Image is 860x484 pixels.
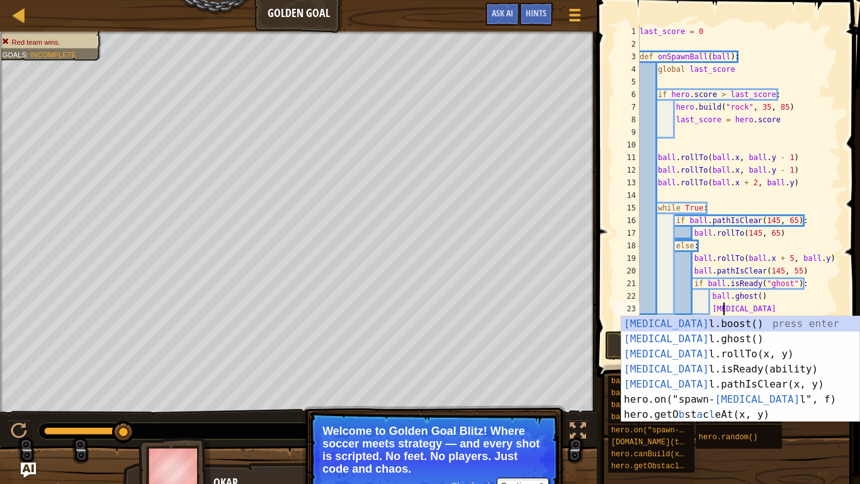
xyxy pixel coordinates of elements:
button: Toggle fullscreen [565,420,591,446]
button: Run ⇧↵ [605,331,719,360]
div: 10 [614,139,640,151]
p: Welcome to Golden Goal Blitz! Where soccer meets strategy — and every shot is scripted. No feet. ... [322,425,546,475]
span: ball properties [611,401,679,410]
div: 18 [614,239,640,252]
div: 16 [614,214,640,227]
div: 13 [614,176,640,189]
div: 25 [614,328,640,340]
button: Ctrl + P: Play [6,420,31,446]
div: Sort New > Old [5,41,855,52]
span: ball.isReady(ability) [611,413,706,422]
div: 24 [614,315,640,328]
div: 23 [614,302,640,315]
button: Ask AI [21,463,36,478]
span: Ask AI [492,7,513,19]
div: 12 [614,164,640,176]
div: 8 [614,113,640,126]
button: Ask AI [485,3,519,26]
div: Delete [5,64,855,75]
div: Home [5,5,263,16]
div: 14 [614,189,640,202]
span: hero.random() [699,433,758,442]
div: 22 [614,290,640,302]
span: ball.boost() [611,377,665,386]
div: Sign out [5,86,855,98]
div: Move To ... [5,52,855,64]
div: 6 [614,88,640,101]
span: hero.getObstacleAt(x, y) [611,462,720,471]
div: Sort A > Z [5,30,855,41]
div: 3 [614,50,640,63]
div: 1 [614,25,640,38]
span: Hints [526,7,546,19]
div: 9 [614,126,640,139]
div: 15 [614,202,640,214]
div: Options [5,75,855,86]
span: hero.on("spawn-ball", f) [611,426,720,435]
div: 11 [614,151,640,164]
div: 17 [614,227,640,239]
div: 5 [614,76,640,88]
span: [DOMAIN_NAME](type, x, y) [611,438,725,447]
div: 7 [614,101,640,113]
button: Show game menu [559,3,591,32]
input: Search outlines [5,16,116,30]
div: 2 [614,38,640,50]
span: hero.canBuild(x, y) [611,450,698,459]
div: 19 [614,252,640,265]
div: 20 [614,265,640,277]
div: 21 [614,277,640,290]
span: ball.ghost() [611,389,665,398]
div: 4 [614,63,640,76]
